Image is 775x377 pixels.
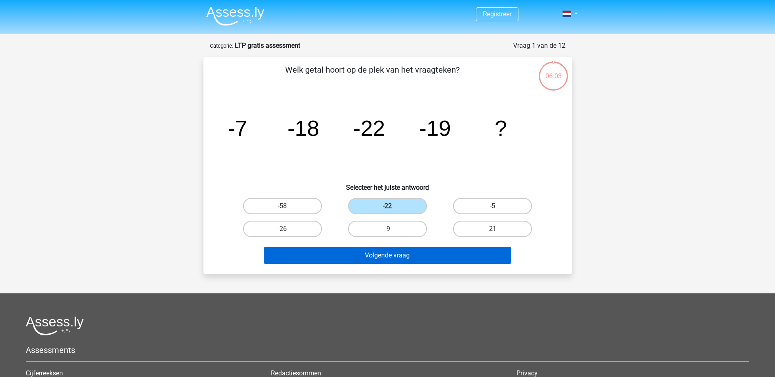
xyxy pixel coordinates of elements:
label: -5 [453,198,532,214]
tspan: -18 [287,116,319,140]
tspan: ? [495,116,507,140]
strong: LTP gratis assessment [235,42,300,49]
label: -58 [243,198,322,214]
h6: Selecteer het juiste antwoord [217,177,559,191]
tspan: -7 [228,116,247,140]
small: Categorie: [210,43,233,49]
button: Volgende vraag [264,247,511,264]
a: Redactiesommen [271,369,321,377]
p: Welk getal hoort op de plek van het vraagteken? [217,64,528,88]
a: Registreer [483,10,511,18]
label: -9 [348,221,427,237]
tspan: -22 [353,116,385,140]
label: -22 [348,198,427,214]
div: Vraag 1 van de 12 [513,41,565,51]
div: 06:03 [538,61,569,81]
h5: Assessments [26,345,749,355]
label: 21 [453,221,532,237]
a: Privacy [516,369,538,377]
img: Assessly [206,7,264,26]
label: -26 [243,221,322,237]
img: Assessly logo [26,316,84,335]
tspan: -19 [419,116,451,140]
a: Cijferreeksen [26,369,63,377]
